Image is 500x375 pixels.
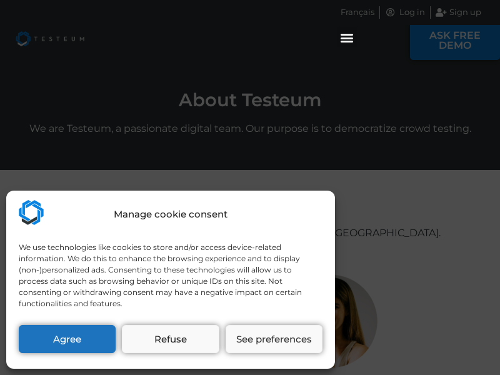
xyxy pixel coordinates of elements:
button: Agree [19,325,116,353]
div: Menu Toggle [337,27,357,47]
div: We use technologies like cookies to store and/or access device-related information. We do this to... [19,242,321,309]
button: See preferences [226,325,322,353]
div: Manage cookie consent [114,207,227,222]
button: Refuse [122,325,219,353]
img: Testeum.com - Application crowdtesting platform [19,200,44,225]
